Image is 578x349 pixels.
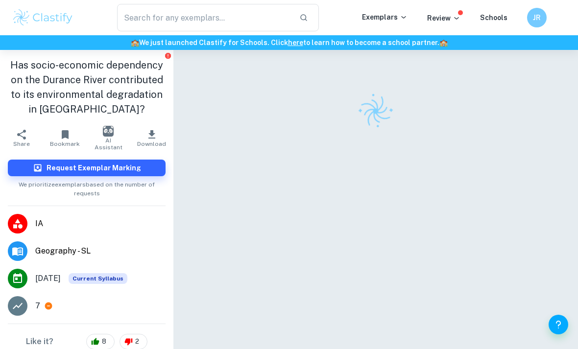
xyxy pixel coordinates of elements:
[35,245,166,257] span: Geography - SL
[8,176,166,198] span: We prioritize exemplars based on the number of requests
[87,124,130,152] button: AI Assistant
[480,14,507,22] a: Schools
[93,137,124,151] span: AI Assistant
[427,13,460,23] p: Review
[117,4,291,31] input: Search for any exemplars...
[137,140,166,147] span: Download
[164,52,171,59] button: Report issue
[2,37,576,48] h6: We just launched Clastify for Schools. Click to learn how to become a school partner.
[527,8,547,27] button: JR
[8,160,166,176] button: Request Exemplar Marking
[35,273,61,284] span: [DATE]
[8,58,166,116] h1: Has socio-economic dependency on the Durance River contributed to its environmental degradation i...
[352,87,400,136] img: Clastify logo
[103,126,114,137] img: AI Assistant
[131,39,139,47] span: 🏫
[130,124,174,152] button: Download
[13,140,30,147] span: Share
[69,273,127,284] span: Current Syllabus
[44,124,87,152] button: Bookmark
[35,218,166,230] span: IA
[531,12,543,23] h6: JR
[12,8,74,27] img: Clastify logo
[35,300,40,312] p: 7
[288,39,303,47] a: here
[549,315,568,334] button: Help and Feedback
[50,140,80,147] span: Bookmark
[130,337,144,347] span: 2
[96,337,112,347] span: 8
[26,336,53,348] h6: Like it?
[362,12,408,23] p: Exemplars
[47,163,141,173] h6: Request Exemplar Marking
[439,39,448,47] span: 🏫
[69,273,127,284] div: This exemplar is based on the current syllabus. Feel free to refer to it for inspiration/ideas wh...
